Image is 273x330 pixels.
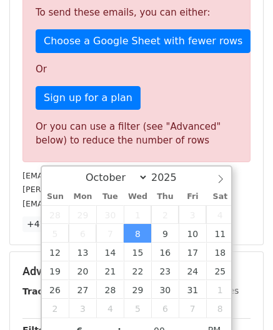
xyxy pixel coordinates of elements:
[124,280,151,299] span: October 29, 2025
[179,261,206,280] span: October 24, 2025
[36,63,237,76] p: Or
[124,205,151,224] span: October 1, 2025
[42,280,69,299] span: October 26, 2025
[206,193,234,201] span: Sat
[22,286,64,296] strong: Tracking
[206,224,234,243] span: October 11, 2025
[151,280,179,299] span: October 30, 2025
[96,261,124,280] span: October 21, 2025
[22,216,75,232] a: +47 more
[124,193,151,201] span: Wed
[179,299,206,318] span: November 7, 2025
[42,205,69,224] span: September 28, 2025
[69,299,96,318] span: November 3, 2025
[206,205,234,224] span: October 4, 2025
[151,193,179,201] span: Thu
[151,299,179,318] span: November 6, 2025
[96,243,124,261] span: October 14, 2025
[22,171,162,180] small: [EMAIL_ADDRESS][DOMAIN_NAME]
[179,193,206,201] span: Fri
[69,261,96,280] span: October 20, 2025
[179,280,206,299] span: October 31, 2025
[96,224,124,243] span: October 7, 2025
[206,243,234,261] span: October 18, 2025
[206,280,234,299] span: November 1, 2025
[206,261,234,280] span: October 25, 2025
[69,243,96,261] span: October 13, 2025
[151,205,179,224] span: October 2, 2025
[69,280,96,299] span: October 27, 2025
[36,6,237,19] p: To send these emails, you can either:
[179,224,206,243] span: October 10, 2025
[42,193,69,201] span: Sun
[36,29,251,53] a: Choose a Google Sheet with fewer rows
[124,261,151,280] span: October 22, 2025
[22,264,251,278] h5: Advanced
[42,299,69,318] span: November 2, 2025
[69,224,96,243] span: October 6, 2025
[211,270,273,330] iframe: Chat Widget
[148,172,193,183] input: Year
[22,199,162,208] small: [EMAIL_ADDRESS][DOMAIN_NAME]
[179,243,206,261] span: October 17, 2025
[96,205,124,224] span: September 30, 2025
[36,120,237,148] div: Or you can use a filter (see "Advanced" below) to reduce the number of rows
[124,299,151,318] span: November 5, 2025
[42,243,69,261] span: October 12, 2025
[151,224,179,243] span: October 9, 2025
[124,243,151,261] span: October 15, 2025
[36,86,141,110] a: Sign up for a plan
[96,299,124,318] span: November 4, 2025
[69,193,96,201] span: Mon
[151,243,179,261] span: October 16, 2025
[206,299,234,318] span: November 8, 2025
[96,193,124,201] span: Tue
[179,205,206,224] span: October 3, 2025
[151,261,179,280] span: October 23, 2025
[42,261,69,280] span: October 19, 2025
[69,205,96,224] span: September 29, 2025
[42,224,69,243] span: October 5, 2025
[124,224,151,243] span: October 8, 2025
[22,185,228,194] small: [PERSON_NAME][EMAIL_ADDRESS][DOMAIN_NAME]
[96,280,124,299] span: October 28, 2025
